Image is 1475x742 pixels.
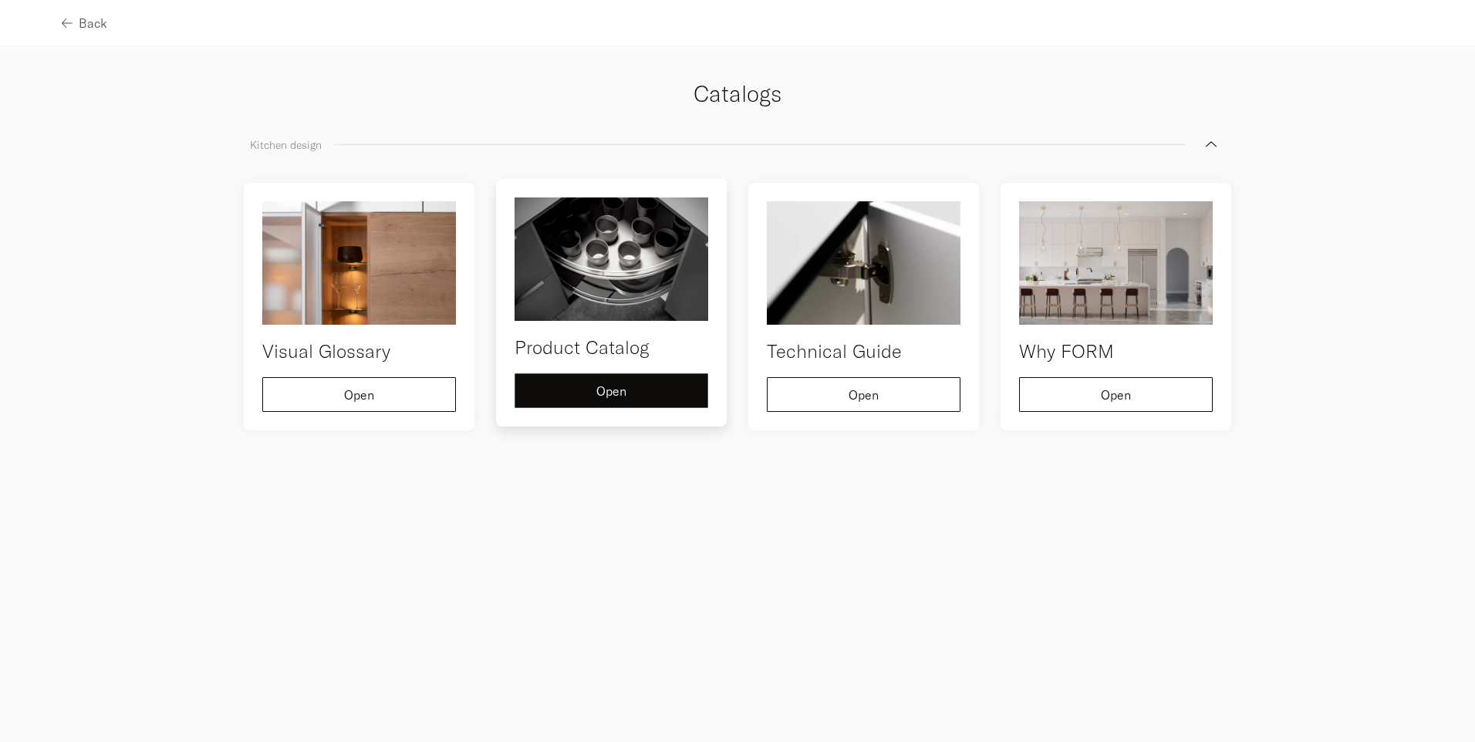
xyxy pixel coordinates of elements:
[262,377,456,412] button: Open
[515,333,708,361] h4: Product Catalog
[1019,337,1213,365] h4: Why FORM
[1019,201,1213,325] img: catalogs-2022.webp
[515,197,708,321] img: upgrade-pack.webp
[767,201,960,325] img: catalogs-quality.webp
[767,337,960,365] h4: Technical Guide
[244,77,1231,110] h3: Catalogs
[62,5,107,40] button: Back
[1101,389,1131,401] span: Open
[262,337,456,365] h4: Visual Glossary
[767,377,960,412] button: Open
[79,17,107,29] span: Back
[262,201,456,325] img: catalogs-kickoff.webp
[1019,377,1213,412] button: Open
[849,389,879,401] span: Open
[596,385,626,397] span: Open
[250,136,322,154] p: Kitchen design
[515,373,708,408] button: Open
[344,389,374,401] span: Open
